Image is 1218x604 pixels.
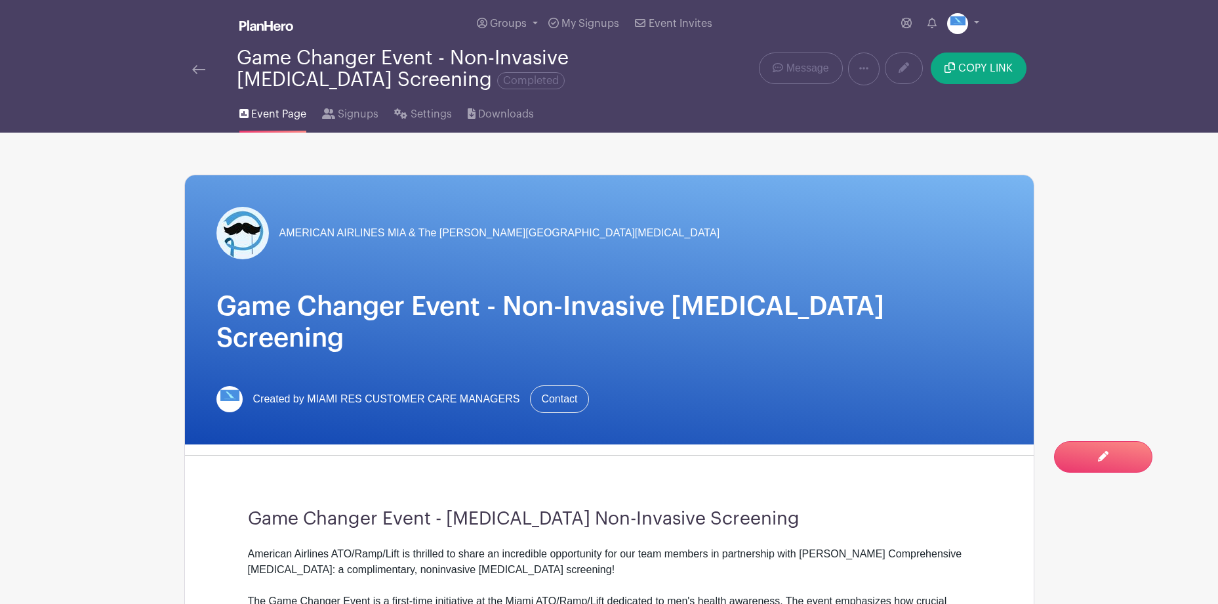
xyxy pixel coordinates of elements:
[561,18,619,29] span: My Signups
[251,106,306,122] span: Event Page
[248,508,971,530] h3: Game Changer Event - [MEDICAL_DATA] Non-Invasive Screening
[338,106,378,122] span: Signups
[279,225,720,241] span: AMERICAN AIRLINES MIA & The [PERSON_NAME][GEOGRAPHIC_DATA][MEDICAL_DATA]
[530,385,588,413] a: Contact
[958,63,1013,74] span: COPY LINK
[322,91,378,133] a: Signups
[947,13,968,34] img: Untitled-5%20(4).png
[759,53,842,84] a: Message
[468,91,534,133] a: Downloads
[394,91,451,133] a: Settings
[411,106,452,122] span: Settings
[497,72,565,89] span: Completed
[239,91,306,133] a: Event Page
[490,18,527,29] span: Groups
[216,386,243,412] img: Untitled-5%20(4).png
[931,53,1026,84] button: COPY LINK
[786,60,829,76] span: Message
[237,47,662,91] div: Game Changer Event - Non-Invasive [MEDICAL_DATA] Screening
[192,65,205,74] img: back-arrow-29a5d9b10d5bd6ae65dc969a981735edf675c4d7a1fe02e03b50dbd4ba3cdb55.svg
[649,18,712,29] span: Event Invites
[216,207,269,259] img: blue-ribbon-mustache.JPG
[253,391,520,407] span: Created by MIAMI RES CUSTOMER CARE MANAGERS
[478,106,534,122] span: Downloads
[216,291,1002,354] h1: Game Changer Event - Non-Invasive [MEDICAL_DATA] Screening
[239,20,293,31] img: logo_white-6c42ec7e38ccf1d336a20a19083b03d10ae64f83f12c07503d8b9e83406b4c7d.svg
